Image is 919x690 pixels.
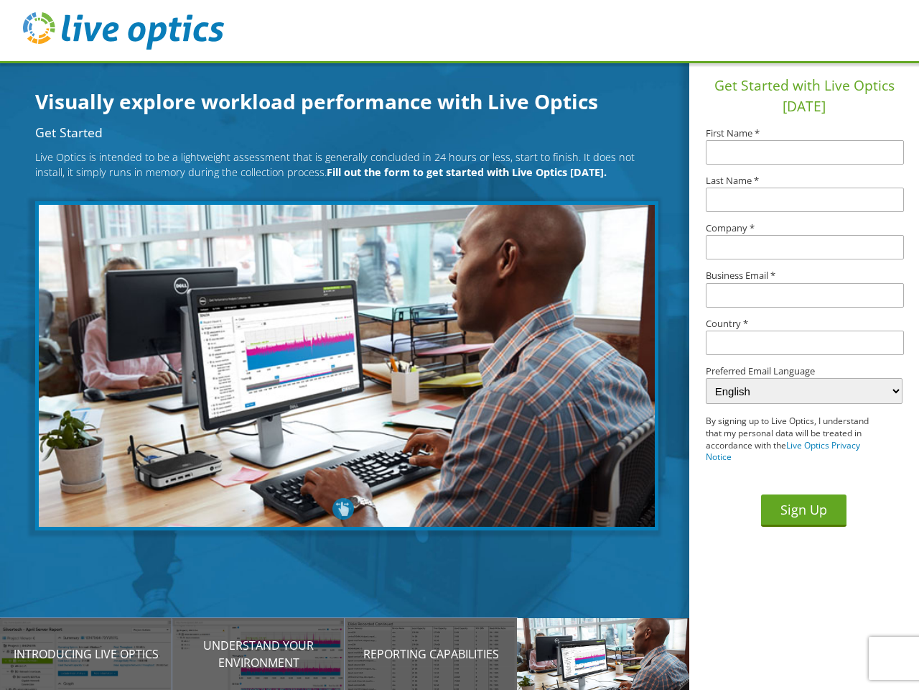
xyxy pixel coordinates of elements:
label: Company * [706,224,902,233]
label: Last Name * [706,176,902,185]
button: Sign Up [761,494,846,527]
label: Preferred Email Language [706,367,902,376]
img: Get Started [35,201,658,530]
p: Reporting Capabilities [345,645,517,663]
h1: Get Started with Live Optics [DATE] [695,75,913,117]
label: Business Email * [706,271,902,280]
b: Fill out the form to get started with Live Optics [DATE]. [327,165,607,179]
img: live_optics_svg.svg [23,12,224,50]
p: Live Optics is intended to be a lightweight assessment that is generally concluded in 24 hours or... [35,149,650,180]
p: By signing up to Live Optics, I understand that my personal data will be treated in accordance wi... [706,415,882,464]
h2: Get Started [35,126,650,139]
p: Understand your environment [172,637,345,671]
label: Country * [706,319,902,328]
label: First Name * [706,129,902,138]
a: Live Optics Privacy Notice [706,439,860,464]
h1: Visually explore workload performance with Live Optics [35,86,667,116]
